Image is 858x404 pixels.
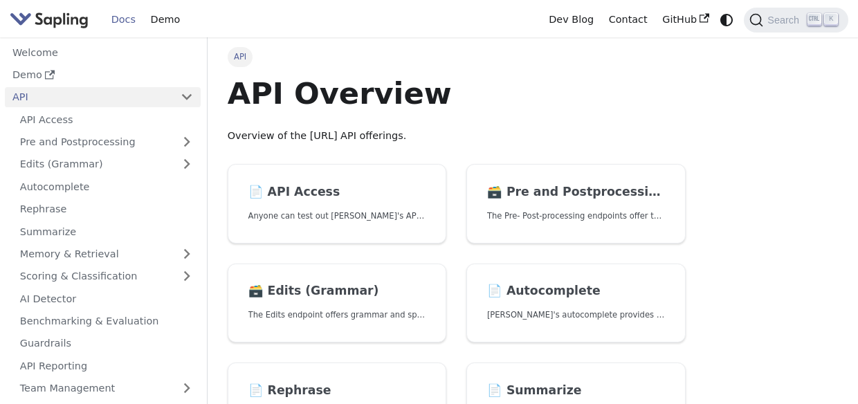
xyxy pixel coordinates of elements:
[248,383,426,398] h2: Rephrase
[104,9,143,30] a: Docs
[12,221,201,241] a: Summarize
[466,264,686,343] a: 📄️ Autocomplete[PERSON_NAME]'s autocomplete provides predictions of the next few characters or words
[248,185,426,200] h2: API Access
[173,87,201,107] button: Collapse sidebar category 'API'
[228,47,253,66] span: API
[228,75,686,112] h1: API Overview
[12,356,201,376] a: API Reporting
[228,264,447,343] a: 🗃️ Edits (Grammar)The Edits endpoint offers grammar and spell checking.
[655,9,716,30] a: GitHub
[248,210,426,223] p: Anyone can test out Sapling's API. To get started with the API, simply:
[763,15,807,26] span: Search
[228,47,686,66] nav: Breadcrumbs
[717,10,737,30] button: Switch between dark and light mode (currently system mode)
[5,42,201,62] a: Welcome
[12,244,201,264] a: Memory & Retrieval
[10,10,93,30] a: Sapling.ai
[824,13,838,26] kbd: K
[487,210,665,223] p: The Pre- Post-processing endpoints offer tools for preparing your text data for ingestation as we...
[12,154,201,174] a: Edits (Grammar)
[12,176,201,196] a: Autocomplete
[12,266,201,286] a: Scoring & Classification
[12,378,201,398] a: Team Management
[12,288,201,309] a: AI Detector
[5,87,173,107] a: API
[601,9,655,30] a: Contact
[487,383,665,398] h2: Summarize
[248,309,426,322] p: The Edits endpoint offers grammar and spell checking.
[228,128,686,145] p: Overview of the [URL] API offerings.
[541,9,601,30] a: Dev Blog
[466,164,686,244] a: 🗃️ Pre and PostprocessingThe Pre- Post-processing endpoints offer tools for preparing your text d...
[487,185,665,200] h2: Pre and Postprocessing
[5,65,201,85] a: Demo
[12,199,201,219] a: Rephrase
[10,10,89,30] img: Sapling.ai
[143,9,188,30] a: Demo
[12,109,201,129] a: API Access
[12,311,201,331] a: Benchmarking & Evaluation
[487,284,665,299] h2: Autocomplete
[248,284,426,299] h2: Edits (Grammar)
[12,333,201,353] a: Guardrails
[487,309,665,322] p: Sapling's autocomplete provides predictions of the next few characters or words
[12,132,201,152] a: Pre and Postprocessing
[744,8,848,33] button: Search (Ctrl+K)
[228,164,447,244] a: 📄️ API AccessAnyone can test out [PERSON_NAME]'s API. To get started with the API, simply:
